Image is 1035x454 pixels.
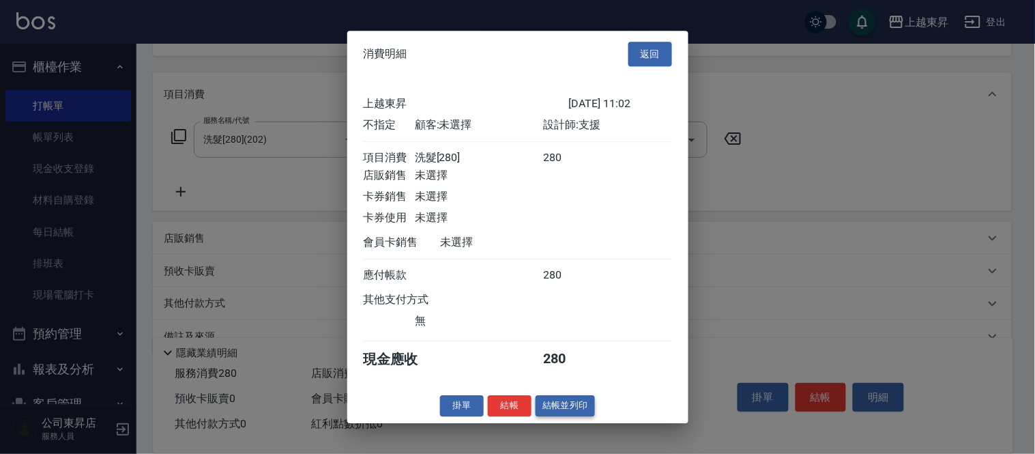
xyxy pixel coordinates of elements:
div: 未選擇 [415,190,543,204]
div: 顧客: 未選擇 [415,118,543,132]
div: 無 [415,314,543,328]
div: 其他支付方式 [364,293,467,307]
div: 卡券銷售 [364,190,415,204]
button: 結帳並列印 [536,395,595,416]
div: 店販銷售 [364,169,415,183]
button: 結帳 [488,395,531,416]
div: 會員卡銷售 [364,236,441,250]
div: 280 [543,350,594,369]
div: 未選擇 [415,169,543,183]
div: 280 [543,151,594,165]
span: 消費明細 [364,47,407,61]
div: [DATE] 11:02 [569,97,672,111]
div: 未選擇 [441,236,569,250]
div: 洗髮[280] [415,151,543,165]
button: 返回 [628,42,672,67]
div: 上越東昇 [364,97,569,111]
div: 不指定 [364,118,415,132]
div: 未選擇 [415,211,543,225]
div: 280 [543,268,594,283]
div: 應付帳款 [364,268,415,283]
div: 現金應收 [364,350,441,369]
div: 設計師: 支援 [543,118,671,132]
div: 項目消費 [364,151,415,165]
button: 掛單 [440,395,484,416]
div: 卡券使用 [364,211,415,225]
